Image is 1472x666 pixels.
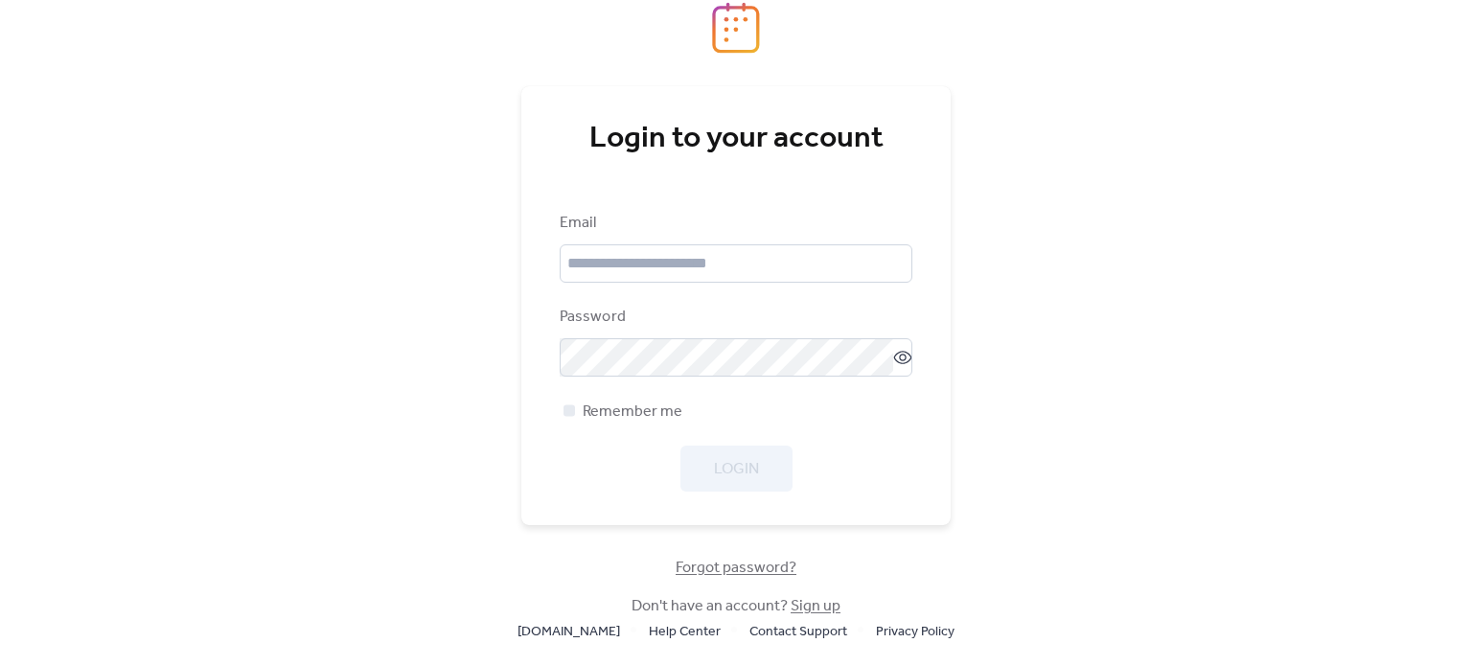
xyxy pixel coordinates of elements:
span: Help Center [649,621,721,644]
div: Password [560,306,908,329]
span: Forgot password? [676,557,796,580]
span: [DOMAIN_NAME] [517,621,620,644]
a: Privacy Policy [876,619,954,643]
a: Contact Support [749,619,847,643]
div: Login to your account [560,120,912,158]
span: Privacy Policy [876,621,954,644]
span: Don't have an account? [632,595,840,618]
a: [DOMAIN_NAME] [517,619,620,643]
a: Forgot password? [676,563,796,573]
a: Sign up [791,591,840,621]
a: Help Center [649,619,721,643]
img: logo [712,2,760,54]
span: Contact Support [749,621,847,644]
span: Remember me [583,401,682,424]
div: Email [560,212,908,235]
